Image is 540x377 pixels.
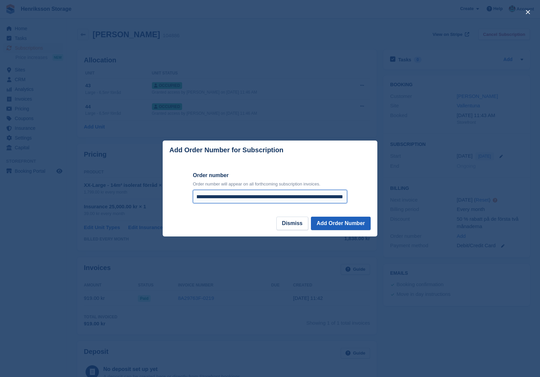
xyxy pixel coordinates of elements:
button: Dismiss [276,217,308,230]
button: Add Order Number [311,217,371,230]
label: Order number [193,171,347,179]
p: Add Order Number for Subscription [169,146,283,154]
p: Order number will appear on all forthcoming subscription invoices. [193,181,347,187]
button: close [523,7,533,17]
